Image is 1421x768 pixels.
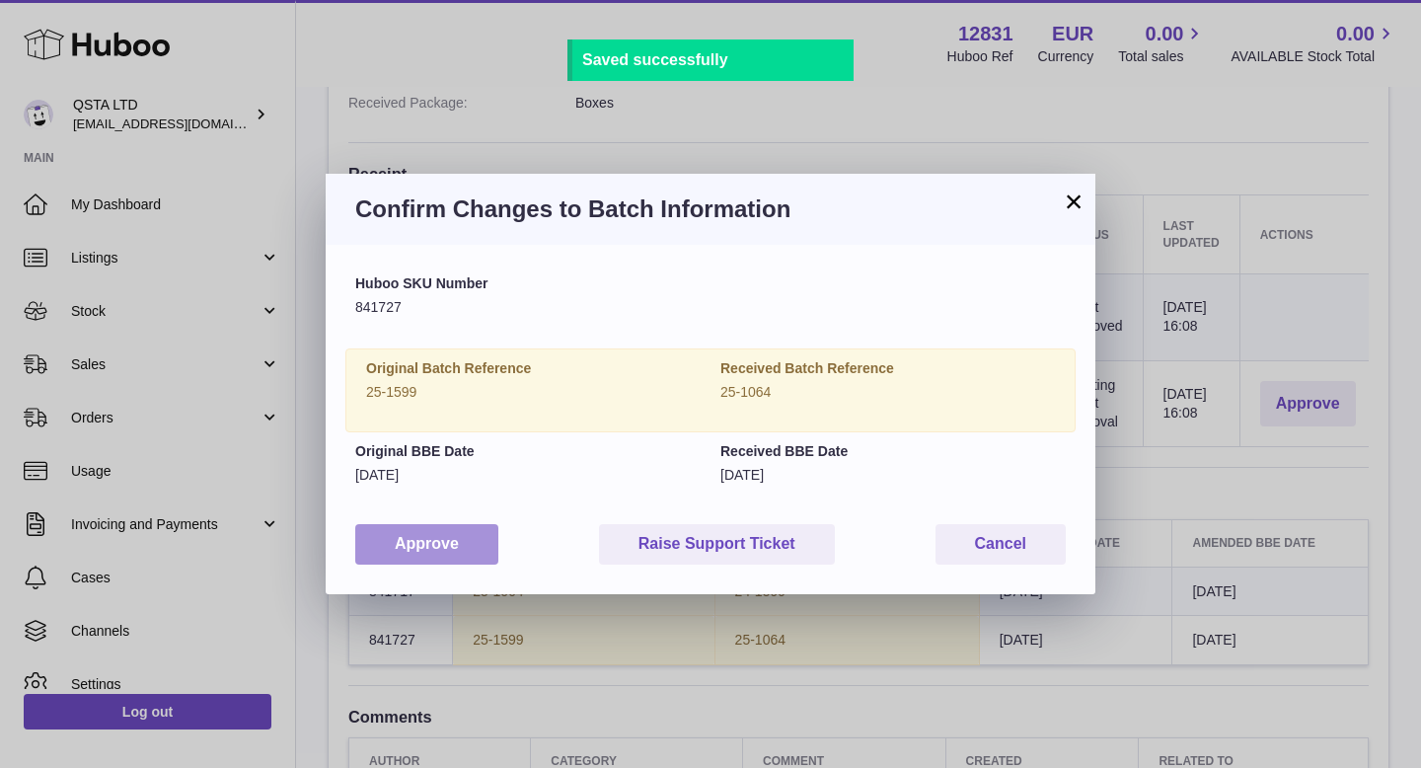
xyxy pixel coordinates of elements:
[720,466,1066,485] p: [DATE]
[355,274,1066,293] label: Huboo SKU Number
[355,274,1066,317] div: 841727
[355,193,1066,225] h3: Confirm Changes to Batch Information
[366,359,701,378] label: Original Batch Reference
[355,466,701,485] p: [DATE]
[720,383,1055,402] p: 25-1064
[935,524,1066,565] button: Cancel
[582,49,844,71] div: Saved successfully
[355,524,498,565] button: Approve
[720,359,1055,378] label: Received Batch Reference
[720,442,1066,461] label: Received BBE Date
[1062,190,1085,213] button: ×
[366,383,701,402] p: 25-1599
[355,442,701,461] label: Original BBE Date
[599,524,835,565] button: Raise Support Ticket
